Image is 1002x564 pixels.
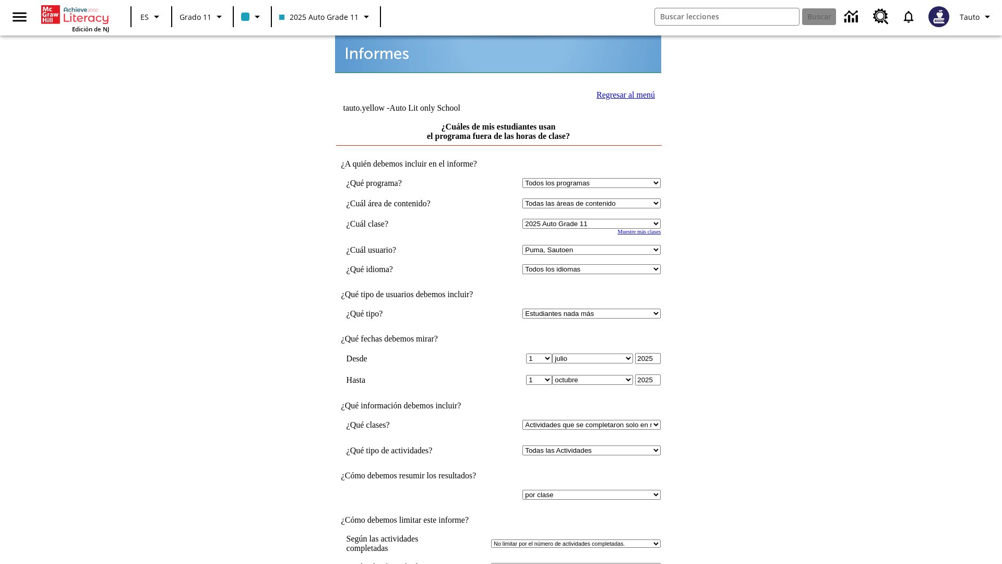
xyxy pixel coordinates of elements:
a: Notificaciones [895,3,922,30]
a: Centro de recursos, Se abrirá en una pestaña nueva. [867,3,895,31]
span: ES [140,11,149,22]
img: Avatar [928,6,949,27]
td: ¿Qué clases? [347,420,464,430]
nobr: Auto Lit only School [389,103,460,112]
span: Grado 11 [180,11,211,22]
input: Buscar campo [655,8,799,25]
td: tauto.yellow - [343,103,534,113]
span: Edición de NJ [72,25,109,33]
button: El color de la clase es azul claro. Cambiar el color de la clase. [237,7,268,26]
td: Desde [347,353,464,364]
td: ¿Qué fechas debemos mirar? [336,334,661,344]
td: ¿Cómo debemos limitar este informe? [336,515,661,525]
td: Hasta [347,374,464,385]
td: Según las actividades completadas [347,534,490,553]
td: ¿Qué tipo? [347,309,464,319]
a: Muestre más clases [617,229,661,234]
button: Abrir el menú lateral [4,2,35,32]
td: ¿Cuál usuario? [347,245,464,255]
span: Tauto [960,11,980,22]
td: ¿Cuál clase? [347,219,464,229]
td: ¿Qué programa? [347,178,464,188]
td: ¿Qué tipo de actividades? [347,445,464,455]
button: Perfil/Configuración [956,7,998,26]
nobr: ¿Cuál área de contenido? [347,199,431,208]
a: Centro de información [838,3,867,31]
button: Escoja un nuevo avatar [922,3,956,30]
td: ¿Qué información debemos incluir? [336,401,661,410]
span: 2025 Auto Grade 11 [279,11,359,22]
a: Regresar al menú [597,90,655,99]
td: ¿A quién debemos incluir en el informe? [336,159,661,169]
a: ¿Cuáles de mis estudiantes usan el programa fuera de las horas de clase? [427,122,570,140]
div: Portada [41,3,109,33]
td: ¿Qué tipo de usuarios debemos incluir? [336,290,661,299]
td: ¿Cómo debemos resumir los resultados? [336,471,661,480]
button: Clase: 2025 Auto Grade 11, Selecciona una clase [275,7,377,26]
button: Lenguaje: ES, Selecciona un idioma [135,7,168,26]
td: ¿Qué idioma? [347,264,464,274]
button: Grado: Grado 11, Elige un grado [175,7,230,26]
img: header [335,30,661,73]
